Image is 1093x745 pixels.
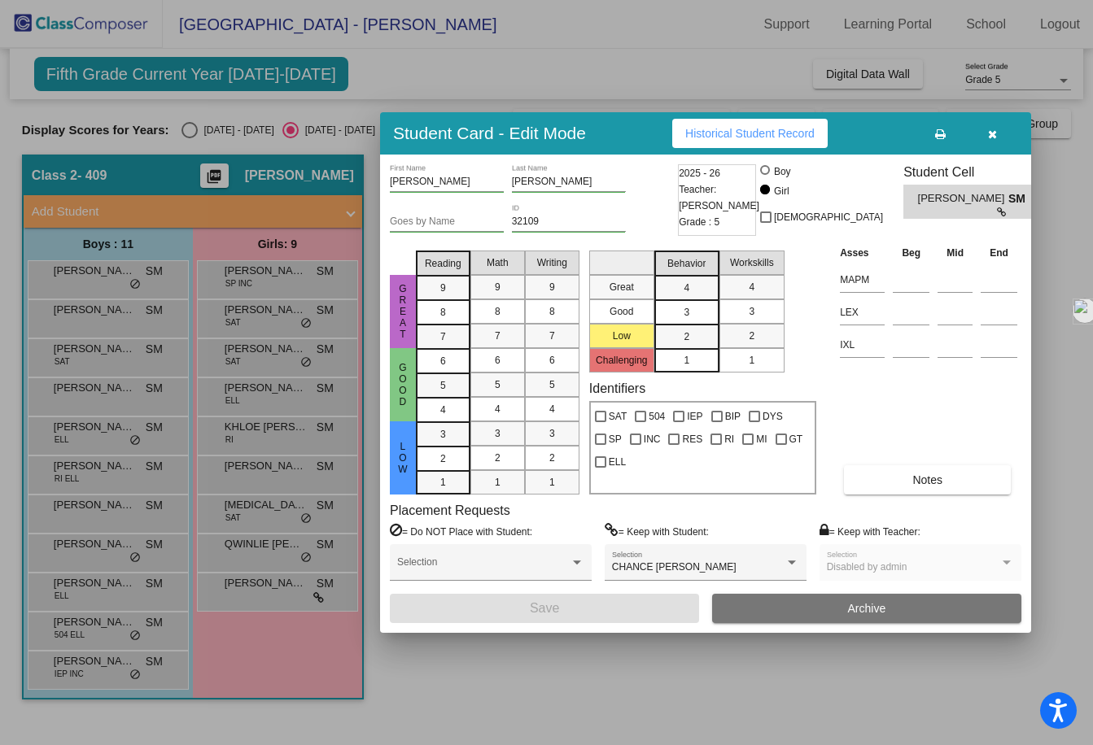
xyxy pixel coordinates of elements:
span: 9 [495,280,501,294]
span: GT [789,429,803,449]
label: = Keep with Teacher: [820,523,920,539]
span: Reading [425,256,461,271]
span: 9 [549,280,555,294]
span: 3 [549,426,555,441]
span: 3 [440,427,446,442]
span: 2 [549,451,555,465]
div: Girl [773,184,789,198]
span: 5 [495,377,501,392]
span: 7 [495,329,501,343]
span: BIP [725,407,741,426]
span: 5 [549,377,555,392]
span: Save [530,601,559,615]
input: assessment [840,268,885,292]
span: 4 [440,403,446,417]
span: Good [396,362,410,407]
span: 4 [749,280,754,294]
span: 1 [684,353,689,368]
span: 9 [440,281,446,295]
span: INC [644,429,661,449]
span: 2 [749,329,754,343]
button: Save [390,594,699,623]
span: Teacher: [PERSON_NAME] [679,181,759,214]
span: 3 [684,305,689,320]
span: 1 [495,475,501,490]
span: 504 [649,407,665,426]
span: 2 [684,329,689,344]
span: SAT [609,407,627,426]
div: Boy [773,164,791,179]
span: IEP [687,407,702,426]
input: goes by name [390,216,504,228]
span: SP [609,429,622,449]
span: CHANCE [PERSON_NAME] [612,561,737,573]
span: Disabled by admin [827,561,907,573]
span: Workskills [730,255,774,270]
input: assessment [840,333,885,357]
th: Mid [933,244,977,262]
th: End [977,244,1021,262]
span: Historical Student Record [685,127,815,140]
span: 3 [749,304,754,319]
th: Asses [836,244,889,262]
span: 8 [495,304,501,319]
span: 2 [440,451,446,466]
span: ELL [609,452,626,472]
span: Behavior [667,256,706,271]
span: 5 [440,378,446,393]
span: Writing [537,255,567,270]
span: 6 [549,353,555,368]
th: Beg [889,244,933,262]
span: 4 [495,402,501,416]
input: assessment [840,300,885,325]
span: 2 [495,451,501,465]
span: Math [487,255,509,270]
input: Enter ID [512,216,626,228]
span: 1 [749,353,754,368]
span: 6 [495,353,501,368]
span: 4 [684,281,689,295]
button: Historical Student Record [672,119,828,148]
span: 7 [440,329,446,344]
label: = Do NOT Place with Student: [390,523,532,539]
span: 1 [549,475,555,490]
label: Placement Requests [390,503,510,518]
span: [PERSON_NAME] [918,190,1008,207]
span: 7 [549,329,555,343]
button: Notes [844,465,1011,494]
span: 2025 - 26 [679,165,720,181]
span: Low [396,441,410,475]
span: 6 [440,354,446,368]
span: Archive [848,602,886,615]
h3: Student Card - Edit Mode [393,123,586,143]
label: Identifiers [589,381,645,396]
label: = Keep with Student: [605,523,709,539]
span: 8 [549,304,555,319]
span: [DEMOGRAPHIC_DATA] [774,207,883,227]
span: Notes [912,473,942,486]
span: Great [396,283,410,340]
span: SM [1008,190,1031,207]
h3: Student Cell [903,164,1045,180]
span: MI [756,429,767,449]
span: 1 [440,475,446,490]
button: Archive [712,594,1021,623]
span: 3 [495,426,501,441]
span: DYS [763,407,783,426]
span: 8 [440,305,446,320]
span: 4 [549,402,555,416]
span: RES [682,429,702,449]
span: RI [724,429,734,449]
span: Grade : 5 [679,214,719,230]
